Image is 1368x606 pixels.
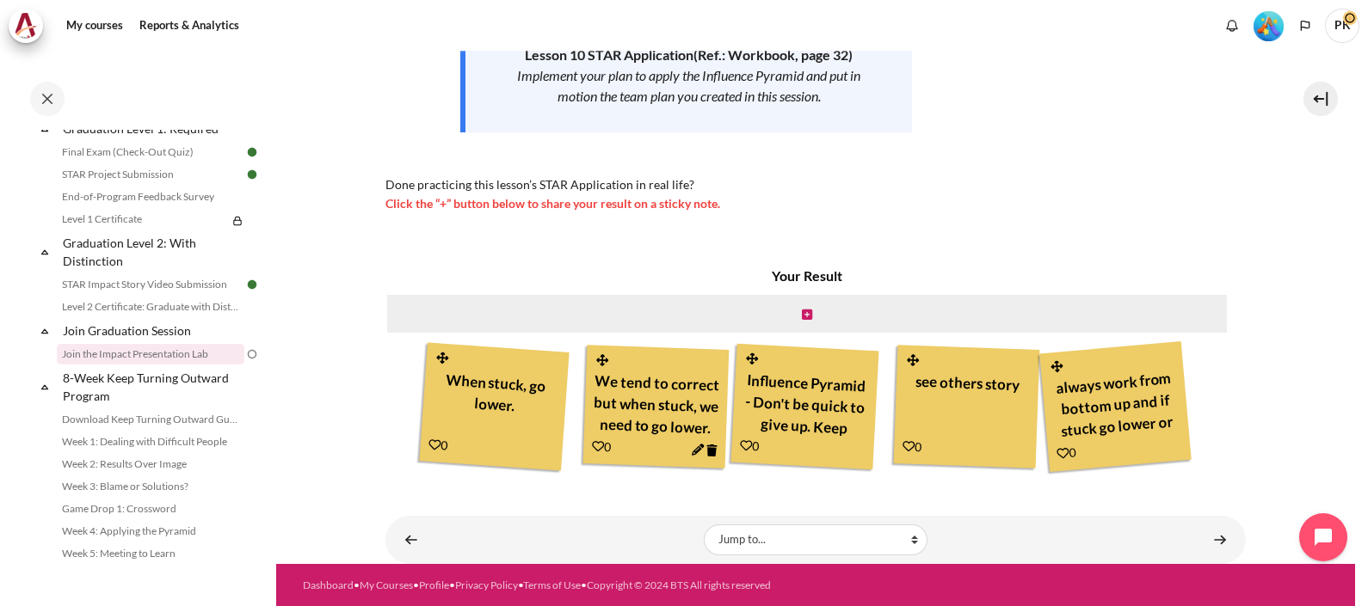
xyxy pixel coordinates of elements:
[57,164,244,185] a: STAR Project Submission
[740,436,760,455] div: 0
[740,439,753,452] i: Add a Like
[741,364,869,442] div: Influence Pyramid - Don't be quick to give up. Keep going lower.
[1056,447,1069,460] i: Add a Like
[496,65,881,107] p: Implement your plan to apply the Influence Pyramid and put in motion the team plan you created in...
[428,435,448,454] div: 0
[1056,443,1076,462] div: 0
[244,167,260,182] img: Done
[303,578,866,593] div: • • • • •
[394,523,428,556] a: ◄ Check-Up Quiz 5
[429,364,558,444] div: When stuck, go lower.
[244,346,260,362] img: To do
[434,352,450,364] i: Drag and drop this note
[57,432,244,452] a: Week 1: Dealing with Difficult People
[36,243,53,260] span: Collapse
[303,578,354,591] a: Dashboard
[9,9,52,43] a: Architeck Architeck
[385,177,694,192] span: Done practicing this lesson’s STAR Application in real life?
[57,409,244,430] a: Download Keep Turning Outward Guide
[595,354,610,367] i: Drag and drop this note
[802,309,812,321] i: Create new note in this column
[57,543,244,564] a: Week 5: Meeting to Learn
[57,344,244,364] a: Join the Impact Presentation Lab
[1050,363,1180,444] div: always work from bottom up and if stuck go lower or even break into smaller piece
[706,444,717,456] i: Delete this note
[14,13,38,39] img: Architeck
[428,438,441,451] i: Add a Like
[1049,360,1065,373] i: Drag and drop this note
[57,209,227,230] a: Level 1 Certificate
[57,274,244,295] a: STAR Impact Story Video Submission
[244,277,260,292] img: Done
[385,266,1229,286] h4: Your Result
[133,9,245,43] a: Reports & Analytics
[525,46,693,63] strong: Lesson 10 STAR Application
[591,437,611,456] div: 0
[592,365,719,441] div: We tend to correct but when stuck, we need to go lower.
[57,142,244,162] a: Final Exam (Check-Out Quiz)
[587,578,771,591] a: Copyright © 2024 BTS All rights reserved
[36,322,53,340] span: Collapse
[60,9,129,43] a: My courses
[57,297,244,317] a: Level 2 Certificate: Graduate with Distinction
[60,231,244,272] a: Graduation Level 2: With Distinction
[60,366,244,407] a: 8-Week Keep Turning Outward Program
[36,378,53,395] span: Collapse
[692,444,704,456] i: Edit this note
[360,578,413,591] a: My Courses
[244,144,260,160] img: Done
[1247,9,1291,41] a: Level #5
[592,440,604,452] i: Add a Like
[744,352,760,365] i: Drag and drop this note
[1203,523,1237,556] a: Join Your Learning Lab Session #2 ►
[57,476,244,497] a: Week 3: Blame or Solutions?
[1254,11,1284,41] img: Level #5
[57,521,244,542] a: Week 4: Applying the Pyramid
[698,46,848,63] span: Ref.: Workbook, page 32
[903,365,1030,441] div: see others story
[385,196,720,211] span: Click the “+” button below to share your result on a sticky note.
[1325,9,1359,43] span: PK
[905,354,921,367] i: Drag and drop this note
[1325,9,1359,43] a: User menu
[523,578,581,591] a: Terms of Use
[903,440,915,452] i: Add a Like
[1254,9,1284,41] div: Level #5
[419,578,449,591] a: Profile
[902,437,921,456] div: 0
[693,46,853,63] strong: ( )
[455,578,518,591] a: Privacy Policy
[57,499,244,519] a: Game Drop 1: Crossword
[1292,13,1318,39] button: Languages
[60,319,244,342] a: Join Graduation Session
[57,454,244,474] a: Week 2: Results Over Image
[1219,13,1245,39] div: Show notification window with no new notifications
[57,187,244,207] a: End-of-Program Feedback Survey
